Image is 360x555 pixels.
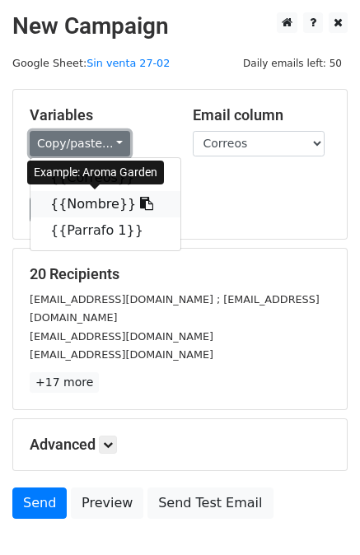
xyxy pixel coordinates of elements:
[193,106,331,124] h5: Email column
[147,487,273,519] a: Send Test Email
[86,57,170,69] a: Sin venta 27-02
[30,372,99,393] a: +17 more
[278,476,360,555] iframe: Chat Widget
[71,487,143,519] a: Preview
[237,57,348,69] a: Daily emails left: 50
[30,436,330,454] h5: Advanced
[237,54,348,72] span: Daily emails left: 50
[278,476,360,555] div: Widget de chat
[30,106,168,124] h5: Variables
[12,12,348,40] h2: New Campaign
[30,265,330,283] h5: 20 Recipients
[30,293,320,324] small: [EMAIL_ADDRESS][DOMAIN_NAME] ; [EMAIL_ADDRESS][DOMAIN_NAME]
[27,161,164,184] div: Example: Aroma Garden
[30,191,180,217] a: {{Nombre}}
[30,348,213,361] small: [EMAIL_ADDRESS][DOMAIN_NAME]
[12,487,67,519] a: Send
[12,57,170,69] small: Google Sheet:
[30,217,180,244] a: {{Parrafo 1}}
[30,330,213,343] small: [EMAIL_ADDRESS][DOMAIN_NAME]
[30,131,130,156] a: Copy/paste...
